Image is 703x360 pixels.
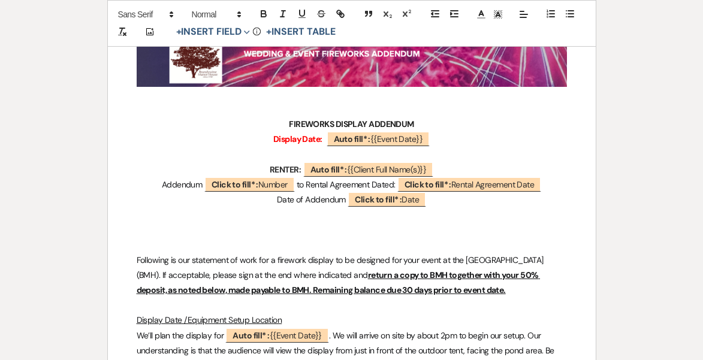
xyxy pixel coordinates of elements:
[186,7,245,22] span: Header Formats
[262,25,339,40] button: +Insert Table
[355,194,402,205] b: Click to fill* :
[137,314,282,325] u: Display Date /Equipment Setup Location
[233,330,269,341] b: Auto fill* :
[348,192,426,207] span: Date
[334,134,370,144] b: Auto fill* :
[266,28,271,37] span: +
[137,330,224,341] span: We’ll plan the display for
[515,7,532,22] span: Alignment
[162,179,203,190] span: Addendum
[172,25,255,40] button: Insert Field
[270,164,301,175] strong: RENTER:
[277,194,346,205] span: Date of Addendum
[212,179,258,190] b: Click to fill* :
[225,328,328,343] span: {{Event Date}}
[473,7,490,22] span: Text Color
[397,177,541,192] span: Rental Agreement Date
[137,255,546,280] span: Following is our statement of work for a firework display to be designed for your event at the [G...
[310,164,347,175] b: Auto fill* :
[405,179,451,190] b: Click to fill* :
[490,7,506,22] span: Text Background Color
[273,134,322,144] strong: Display Date:
[204,177,295,192] span: Number
[176,28,182,37] span: +
[289,119,414,129] strong: FIREWORKS DISPLAY ADDENDUM
[303,162,433,177] span: {{Client Full Name(s)}}
[327,131,430,146] span: {{Event Date}}
[297,179,395,190] span: to Rental Agreement Dated:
